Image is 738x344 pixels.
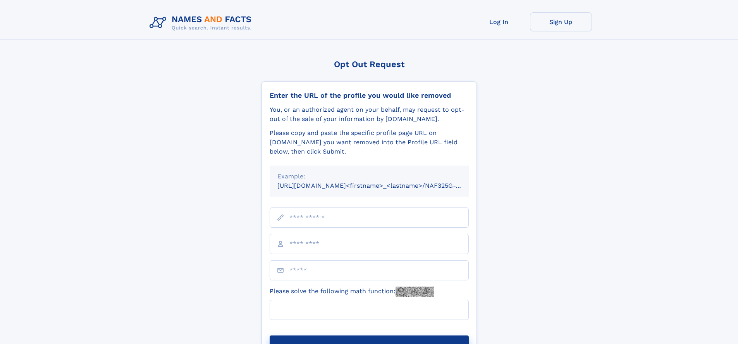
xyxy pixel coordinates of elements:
[270,91,469,100] div: Enter the URL of the profile you would like removed
[277,182,483,189] small: [URL][DOMAIN_NAME]<firstname>_<lastname>/NAF325G-xxxxxxxx
[261,59,477,69] div: Opt Out Request
[277,172,461,181] div: Example:
[530,12,592,31] a: Sign Up
[270,128,469,156] div: Please copy and paste the specific profile page URL on [DOMAIN_NAME] you want removed into the Pr...
[146,12,258,33] img: Logo Names and Facts
[270,105,469,124] div: You, or an authorized agent on your behalf, may request to opt-out of the sale of your informatio...
[468,12,530,31] a: Log In
[270,287,434,297] label: Please solve the following math function:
